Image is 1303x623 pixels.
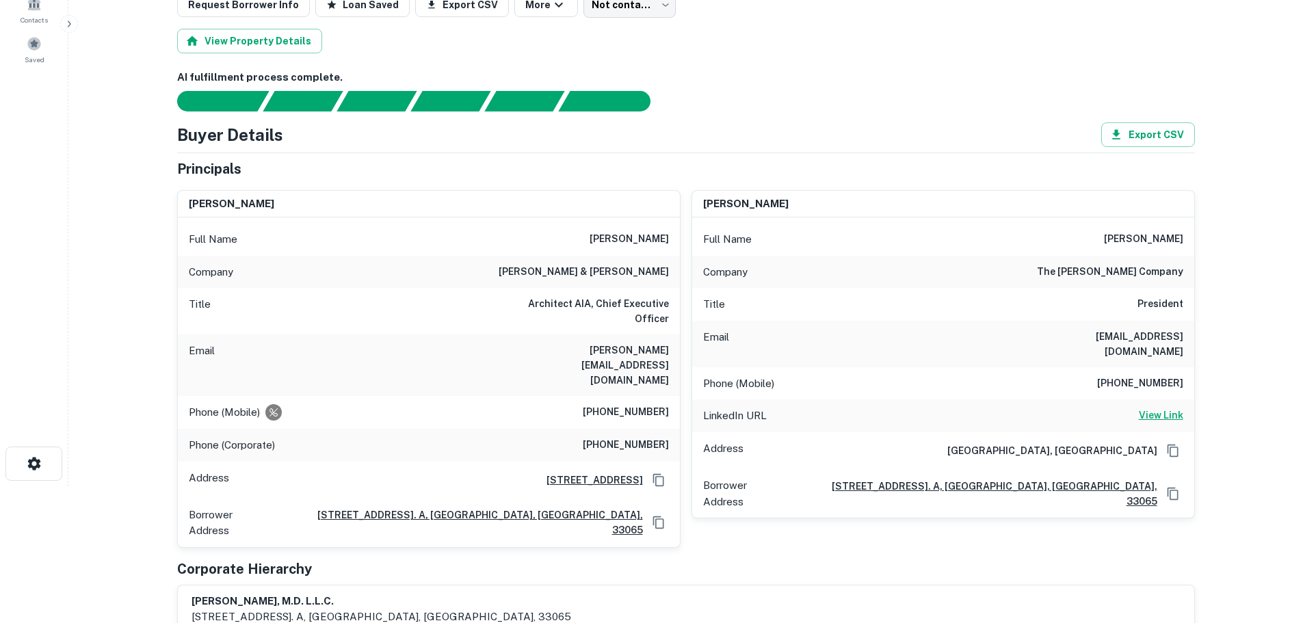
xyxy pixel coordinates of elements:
[161,91,263,111] div: Sending borrower request to AI...
[703,477,789,509] p: Borrower Address
[177,159,241,179] h5: Principals
[21,14,48,25] span: Contacts
[499,264,669,280] h6: [PERSON_NAME] & [PERSON_NAME]
[1104,231,1183,248] h6: [PERSON_NAME]
[648,470,669,490] button: Copy Address
[794,479,1157,509] a: [STREET_ADDRESS]. a, [GEOGRAPHIC_DATA], [GEOGRAPHIC_DATA], 33065
[189,507,274,539] p: Borrower Address
[505,343,669,388] h6: [PERSON_NAME][EMAIL_ADDRESS][DOMAIN_NAME]
[1137,296,1183,313] h6: President
[936,443,1157,458] h6: [GEOGRAPHIC_DATA], [GEOGRAPHIC_DATA]
[703,440,743,461] p: Address
[536,473,643,488] a: [STREET_ADDRESS]
[4,31,64,68] a: Saved
[189,404,260,421] p: Phone (Mobile)
[189,231,237,248] p: Full Name
[1019,329,1183,359] h6: [EMAIL_ADDRESS][DOMAIN_NAME]
[1097,375,1183,392] h6: [PHONE_NUMBER]
[1101,122,1195,147] button: Export CSV
[192,594,571,609] h6: [PERSON_NAME], m.d. l.l.c.
[1235,514,1303,579] iframe: Chat Widget
[583,404,669,421] h6: [PHONE_NUMBER]
[583,437,669,453] h6: [PHONE_NUMBER]
[189,437,275,453] p: Phone (Corporate)
[189,296,211,326] p: Title
[703,264,748,280] p: Company
[177,122,283,147] h4: Buyer Details
[703,231,752,248] p: Full Name
[1139,408,1183,423] h6: View Link
[337,91,417,111] div: Documents found, AI parsing details...
[177,559,312,579] h5: Corporate Hierarchy
[1163,483,1183,504] button: Copy Address
[703,408,767,424] p: LinkedIn URL
[1037,264,1183,280] h6: the [PERSON_NAME] company
[1163,440,1183,461] button: Copy Address
[177,70,1195,85] h6: AI fulfillment process complete.
[703,375,774,392] p: Phone (Mobile)
[648,512,669,533] button: Copy Address
[25,54,44,65] span: Saved
[703,329,729,359] p: Email
[590,231,669,248] h6: [PERSON_NAME]
[559,91,667,111] div: AI fulfillment process complete.
[177,29,322,53] button: View Property Details
[265,404,282,421] div: Requests to not be contacted at this number
[703,196,789,212] h6: [PERSON_NAME]
[189,343,215,388] p: Email
[1139,408,1183,424] a: View Link
[484,91,564,111] div: Principals found, still searching for contact information. This may take time...
[505,296,669,326] h6: Architect AIA, Chief Executive Officer
[263,91,343,111] div: Your request is received and processing...
[410,91,490,111] div: Principals found, AI now looking for contact information...
[189,470,229,490] p: Address
[189,196,274,212] h6: [PERSON_NAME]
[189,264,233,280] p: Company
[280,507,643,538] a: [STREET_ADDRESS]. a, [GEOGRAPHIC_DATA], [GEOGRAPHIC_DATA], 33065
[703,296,725,313] p: Title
